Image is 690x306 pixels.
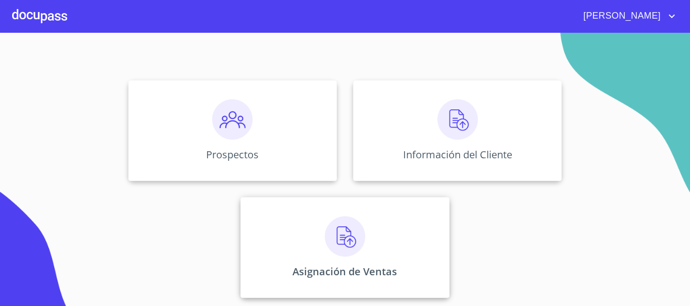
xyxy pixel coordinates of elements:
button: account of current user [576,8,678,24]
img: prospectos.png [212,99,253,140]
img: carga.png [325,216,365,257]
img: carga.png [437,99,478,140]
p: Información del Cliente [403,148,512,161]
p: Asignación de Ventas [292,265,397,278]
p: Prospectos [206,148,259,161]
span: [PERSON_NAME] [576,8,666,24]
